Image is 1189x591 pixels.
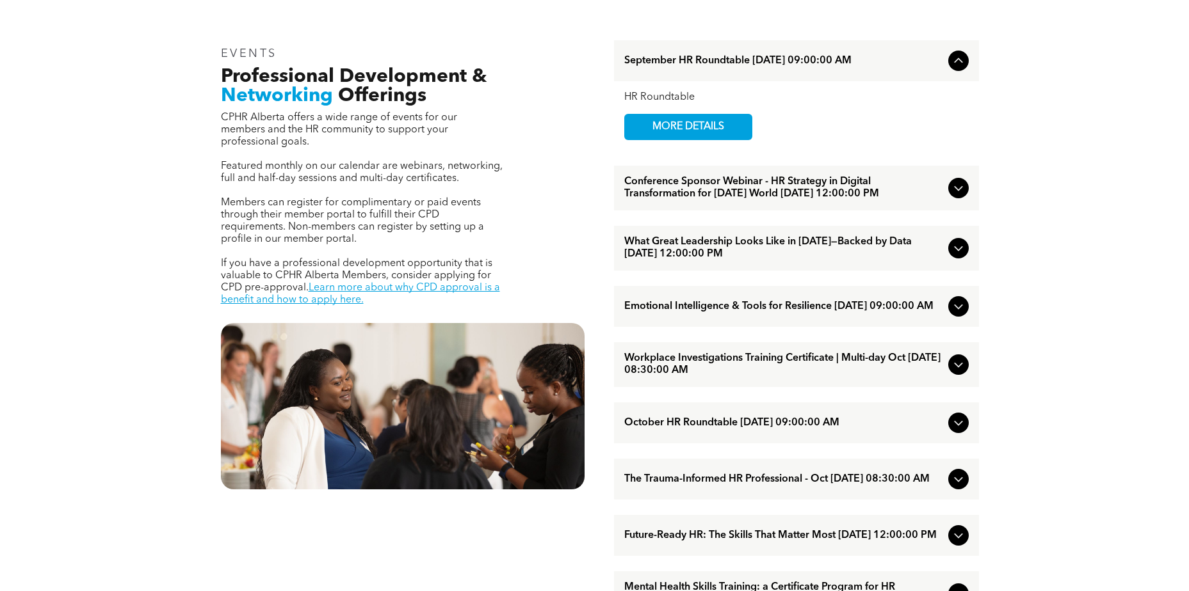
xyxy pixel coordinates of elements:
span: Future-Ready HR: The Skills That Matter Most [DATE] 12:00:00 PM [624,530,943,542]
span: October HR Roundtable [DATE] 09:00:00 AM [624,417,943,429]
div: HR Roundtable [624,91,969,104]
span: Emotional Intelligence & Tools for Resilience [DATE] 09:00:00 AM [624,301,943,313]
span: Conference Sponsor Webinar - HR Strategy in Digital Transformation for [DATE] World [DATE] 12:00:... [624,176,943,200]
span: EVENTS [221,48,278,59]
span: Members can register for complimentary or paid events through their member portal to fulfill thei... [221,198,484,244]
span: CPHR Alberta offers a wide range of events for our members and the HR community to support your p... [221,113,457,147]
span: Workplace Investigations Training Certificate | Multi-day Oct [DATE] 08:30:00 AM [624,352,943,377]
span: September HR Roundtable [DATE] 09:00:00 AM [624,55,943,67]
span: Networking [221,86,333,106]
span: MORE DETAILS [638,114,739,139]
span: If you have a professional development opportunity that is valuable to CPHR Alberta Members, cons... [221,258,492,293]
span: Professional Development & [221,67,487,86]
span: Offerings [338,86,426,106]
span: What Great Leadership Looks Like in [DATE]—Backed by Data [DATE] 12:00:00 PM [624,236,943,260]
a: Learn more about why CPD approval is a benefit and how to apply here. [221,283,500,305]
a: MORE DETAILS [624,114,752,140]
span: The Trauma-Informed HR Professional - Oct [DATE] 08:30:00 AM [624,473,943,485]
span: Featured monthly on our calendar are webinars, networking, full and half-day sessions and multi-d... [221,161,503,184]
